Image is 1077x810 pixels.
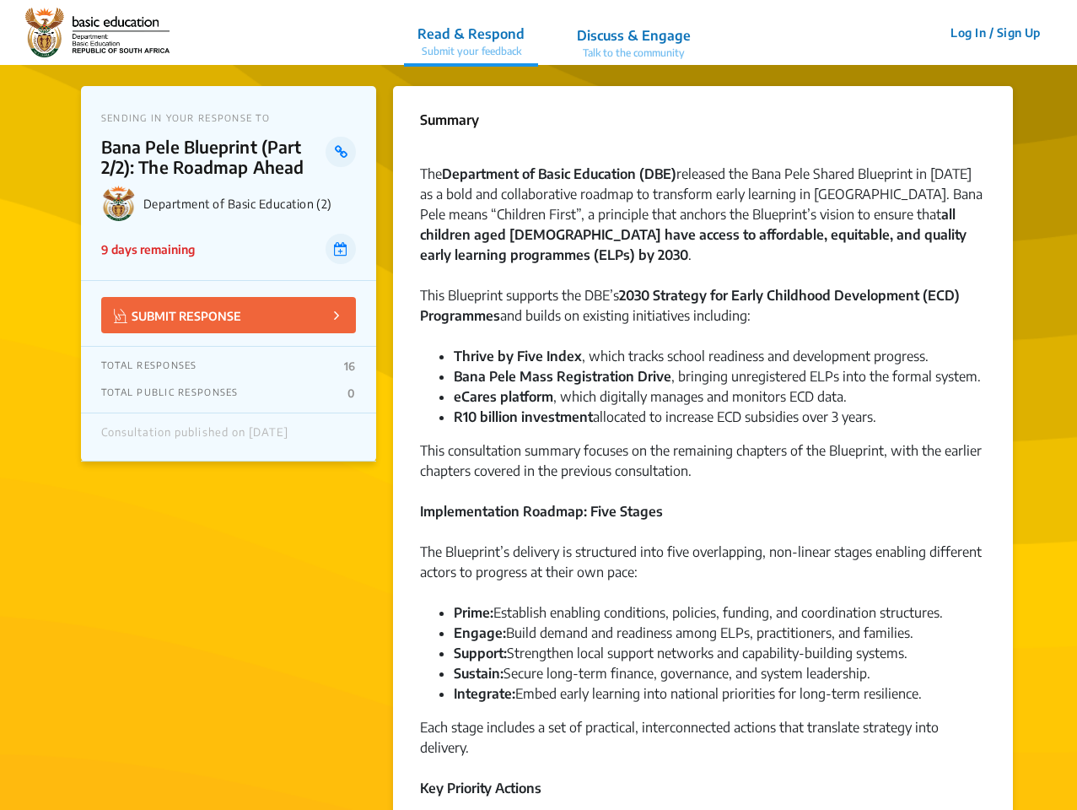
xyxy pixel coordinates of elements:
img: Department of Basic Education (2) logo [101,186,137,221]
div: The Blueprint’s delivery is structured into five overlapping, non-linear stages enabling differen... [420,542,986,602]
p: 0 [347,386,355,400]
p: Submit your feedback [417,44,525,59]
div: Consultation published on [DATE] [101,426,288,448]
div: This consultation summary focuses on the remaining chapters of the Blueprint, with the earlier ch... [420,440,986,501]
img: Vector.jpg [114,309,127,323]
strong: Bana Pele Mass Registration Drive [454,368,671,385]
strong: Thrive by Five Index [454,348,582,364]
p: Department of Basic Education (2) [143,197,356,211]
div: This Blueprint supports the DBE’s and builds on existing initiatives including: [420,285,986,346]
button: SUBMIT RESPONSE [101,297,356,333]
strong: Sustain: [454,665,503,682]
strong: Department of Basic Education (DBE) [442,165,676,182]
p: TOTAL RESPONSES [101,359,197,373]
button: Log In / Sign Up [940,19,1052,46]
li: Build demand and readiness among ELPs, practitioners, and families. [454,623,986,643]
img: 2wffpoq67yek4o5dgscb6nza9j7d [25,8,170,58]
p: Talk to the community [577,46,691,61]
p: Read & Respond [417,24,525,44]
li: allocated to increase ECD subsidies over 3 years. [454,407,986,427]
p: TOTAL PUBLIC RESPONSES [101,386,239,400]
strong: investment [521,408,593,425]
li: , bringing unregistered ELPs into the formal system. [454,366,986,386]
div: The released the Bana Pele Shared Blueprint in [DATE] as a bold and collaborative roadmap to tran... [420,164,986,285]
strong: Implementation Roadmap: Five Stages [420,503,663,520]
li: , which digitally manages and monitors ECD data. [454,386,986,407]
div: Each stage includes a set of practical, interconnected actions that translate strategy into deliv... [420,717,986,778]
p: 16 [344,359,356,373]
strong: R10 billion [454,408,518,425]
li: Secure long-term finance, governance, and system leadership. [454,663,986,683]
p: Summary [420,110,479,130]
strong: Integrate: [454,685,515,702]
p: SENDING IN YOUR RESPONSE TO [101,112,356,123]
strong: Key Priority Actions [420,780,541,796]
strong: Engage: [454,624,506,641]
strong: Prime: [454,604,493,621]
strong: Support: [454,645,507,661]
li: Strengthen local support networks and capability-building systems. [454,643,986,663]
p: Bana Pele Blueprint (Part 2/2): The Roadmap Ahead [101,137,326,177]
strong: 2030 Strategy for Early Childhood Development (ECD) Programmes [420,287,960,324]
p: Discuss & Engage [577,25,691,46]
p: 9 days remaining [101,240,195,258]
strong: all children aged [DEMOGRAPHIC_DATA] have access to affordable, equitable, and quality early lear... [420,206,967,263]
p: SUBMIT RESPONSE [114,305,241,325]
li: Embed early learning into national priorities for long-term resilience. [454,683,986,704]
li: Establish enabling conditions, policies, funding, and coordination structures. [454,602,986,623]
li: , which tracks school readiness and development progress. [454,346,986,366]
strong: eCares platform [454,388,553,405]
